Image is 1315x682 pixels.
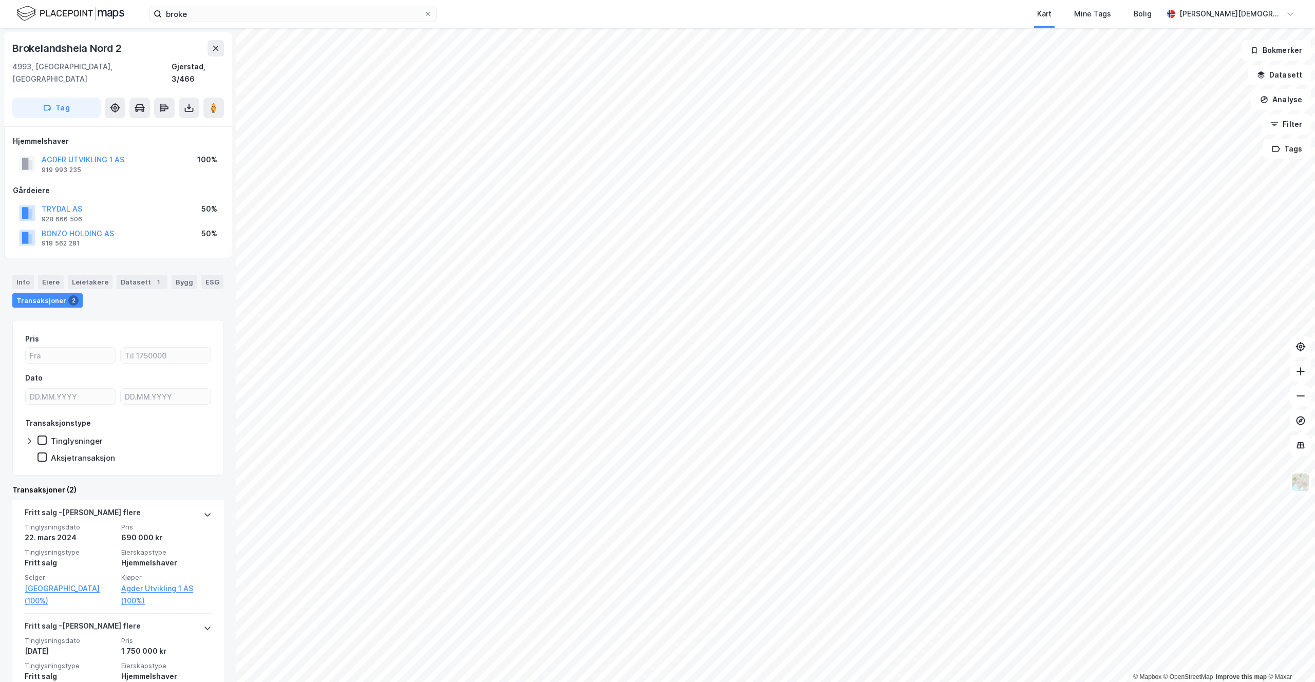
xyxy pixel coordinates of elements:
div: Hjemmelshaver [121,557,212,569]
div: Fritt salg - [PERSON_NAME] flere [25,620,141,636]
div: Eiere [38,275,64,289]
div: Hjemmelshaver [13,135,223,147]
div: 2 [68,295,79,306]
div: Mine Tags [1074,8,1111,20]
div: Fritt salg [25,557,115,569]
button: Analyse [1251,89,1311,110]
a: Agder Utvikling 1 AS (100%) [121,582,212,607]
div: 1 [153,277,163,287]
div: Datasett [117,275,167,289]
div: Transaksjoner [12,293,83,308]
img: logo.f888ab2527a4732fd821a326f86c7f29.svg [16,5,124,23]
a: Mapbox [1133,673,1161,680]
span: Eierskapstype [121,661,212,670]
div: 4993, [GEOGRAPHIC_DATA], [GEOGRAPHIC_DATA] [12,61,172,85]
div: 50% [201,228,217,240]
input: Søk på adresse, matrikkel, gårdeiere, leietakere eller personer [162,6,424,22]
div: 918 562 281 [42,239,80,248]
div: Gårdeiere [13,184,223,197]
button: Tags [1263,139,1311,159]
button: Bokmerker [1242,40,1311,61]
div: Dato [25,372,43,384]
span: Pris [121,636,212,645]
a: Maxar [1268,673,1292,680]
div: Bolig [1134,8,1152,20]
div: Kart [1037,8,1051,20]
img: Z [1291,472,1310,492]
div: Aksjetransaksjon [51,453,115,463]
button: Tag [12,98,101,118]
a: Improve this map [1216,673,1267,680]
span: Kjøper [121,573,212,582]
button: Filter [1262,114,1311,135]
div: Pris [25,333,39,345]
span: Tinglysningsdato [25,636,115,645]
div: Fritt salg - [PERSON_NAME] flere [25,506,141,523]
div: 1 750 000 kr [121,645,212,657]
a: OpenStreetMap [1163,673,1213,680]
div: 928 666 506 [42,215,82,223]
div: Leietakere [68,275,112,289]
span: Tinglysningstype [25,548,115,557]
div: Bygg [172,275,197,289]
div: 690 000 kr [121,532,212,544]
input: DD.MM.YYYY [121,389,211,404]
div: Transaksjonstype [25,417,91,429]
a: [GEOGRAPHIC_DATA] (100%) [25,582,115,607]
span: Eierskapstype [121,548,212,557]
span: Tinglysningstype [25,661,115,670]
span: Tinglysningsdato [25,523,115,532]
div: Transaksjoner (2) [12,484,224,496]
div: [PERSON_NAME][DEMOGRAPHIC_DATA] [1179,8,1282,20]
input: DD.MM.YYYY [26,389,116,404]
div: ESG [201,275,223,289]
div: [DATE] [25,645,115,657]
div: Tinglysninger [51,436,103,446]
div: 22. mars 2024 [25,532,115,544]
div: 50% [201,203,217,215]
div: Info [12,275,34,289]
div: 100% [197,154,217,166]
input: Fra [26,348,116,363]
span: Pris [121,523,212,532]
button: Datasett [1248,65,1311,85]
div: Brokelandsheia Nord 2 [12,40,124,56]
input: Til 1750000 [121,348,211,363]
div: Gjerstad, 3/466 [172,61,224,85]
div: 919 993 235 [42,166,81,174]
span: Selger [25,573,115,582]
